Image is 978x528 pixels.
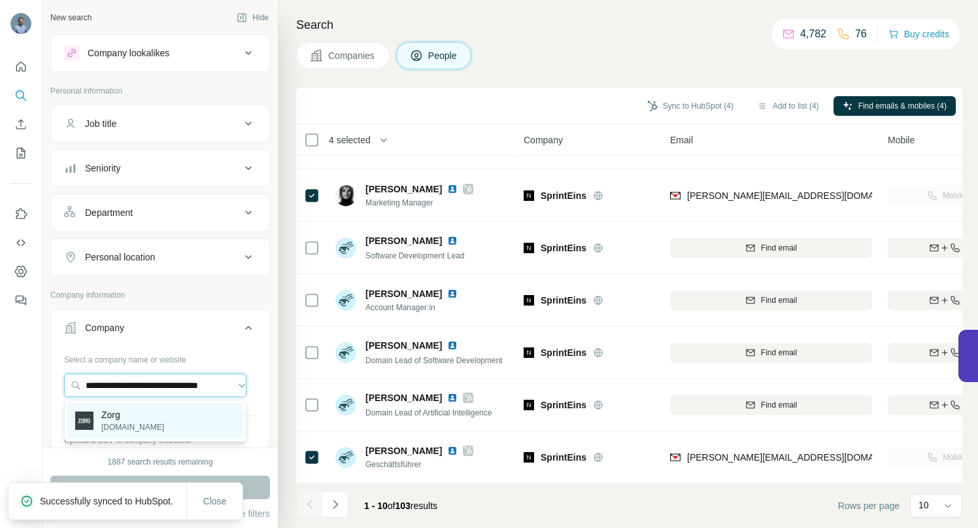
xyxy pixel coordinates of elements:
[761,399,797,411] span: Find email
[670,290,872,310] button: Find email
[761,347,797,359] span: Find email
[194,489,236,513] button: Close
[365,339,442,352] span: [PERSON_NAME]
[10,55,31,79] button: Quick start
[670,451,681,464] img: provider findymail logo
[365,444,442,457] span: [PERSON_NAME]
[365,356,502,365] span: Domain Lead of Software Development
[85,117,116,130] div: Job title
[335,342,356,363] img: Avatar
[203,495,227,508] span: Close
[524,400,534,410] img: Logo of SprintEins
[10,141,31,165] button: My lists
[64,349,256,366] div: Select a company name or website
[670,343,872,362] button: Find email
[447,184,458,194] img: LinkedIn logo
[748,96,828,116] button: Add to list (4)
[524,295,534,306] img: Logo of SprintEins
[428,49,458,62] span: People
[447,446,458,456] img: LinkedIn logo
[50,85,270,97] p: Personal information
[761,294,797,306] span: Find email
[888,133,915,147] span: Mobile
[88,46,169,60] div: Company lookalikes
[800,26,826,42] p: 4,782
[329,133,371,147] span: 4 selected
[670,189,681,202] img: provider findymail logo
[524,243,534,253] img: Logo of SprintEins
[335,185,356,206] img: Avatar
[85,251,155,264] div: Personal location
[335,290,356,311] img: Avatar
[365,302,463,313] span: Account Manager:in
[670,238,872,258] button: Find email
[919,499,929,512] p: 10
[51,312,269,349] button: Company
[365,459,473,470] span: Geschäftsführer
[108,456,213,468] div: 1887 search results remaining
[541,241,586,255] span: SprintEins
[834,96,956,116] button: Find emails & mobiles (4)
[365,408,492,417] span: Domain Lead of Artificial Intelligence
[670,395,872,415] button: Find email
[328,49,376,62] span: Companies
[296,16,962,34] h4: Search
[10,231,31,255] button: Use Surfe API
[85,162,120,175] div: Seniority
[335,238,356,258] img: Avatar
[365,391,442,404] span: [PERSON_NAME]
[888,25,949,43] button: Buy credits
[524,133,563,147] span: Company
[10,113,31,136] button: Enrich CSV
[335,447,356,468] img: Avatar
[51,152,269,184] button: Seniority
[64,446,256,458] p: Your list is private and won't be saved or shared.
[687,190,917,201] span: [PERSON_NAME][EMAIL_ADDRESS][DOMAIN_NAME]
[51,37,269,69] button: Company lookalikes
[364,501,388,511] span: 1 - 10
[51,197,269,228] button: Department
[761,242,797,254] span: Find email
[670,133,693,147] span: Email
[10,289,31,312] button: Feedback
[447,236,458,246] img: LinkedIn logo
[447,289,458,299] img: LinkedIn logo
[365,287,442,300] span: [PERSON_NAME]
[50,289,270,301] p: Company information
[388,501,396,511] span: of
[396,501,411,511] span: 103
[40,495,184,508] p: Successfully synced to HubSpot.
[75,412,93,430] img: Zorg
[228,8,278,27] button: Hide
[101,408,164,421] p: Zorg
[447,340,458,351] img: LinkedIn logo
[10,84,31,107] button: Search
[50,12,92,24] div: New search
[541,294,586,307] span: SprintEins
[10,202,31,226] button: Use Surfe on LinkedIn
[524,347,534,358] img: Logo of SprintEins
[365,183,442,196] span: [PERSON_NAME]
[10,13,31,34] img: Avatar
[322,491,348,518] button: Navigate to next page
[858,100,947,112] span: Find emails & mobiles (4)
[541,189,586,202] span: SprintEins
[85,206,133,219] div: Department
[855,26,867,42] p: 76
[101,421,164,433] p: [DOMAIN_NAME]
[365,234,442,247] span: [PERSON_NAME]
[364,501,437,511] span: results
[365,197,473,209] span: Marketing Manager
[447,393,458,403] img: LinkedIn logo
[51,241,269,273] button: Personal location
[524,452,534,463] img: Logo of SprintEins
[524,190,534,201] img: Logo of SprintEins
[541,398,586,412] span: SprintEins
[687,452,917,463] span: [PERSON_NAME][EMAIL_ADDRESS][DOMAIN_NAME]
[51,108,269,139] button: Job title
[541,451,586,464] span: SprintEins
[365,251,464,260] span: Software Development Lead
[638,96,743,116] button: Sync to HubSpot (4)
[541,346,586,359] span: SprintEins
[335,395,356,415] img: Avatar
